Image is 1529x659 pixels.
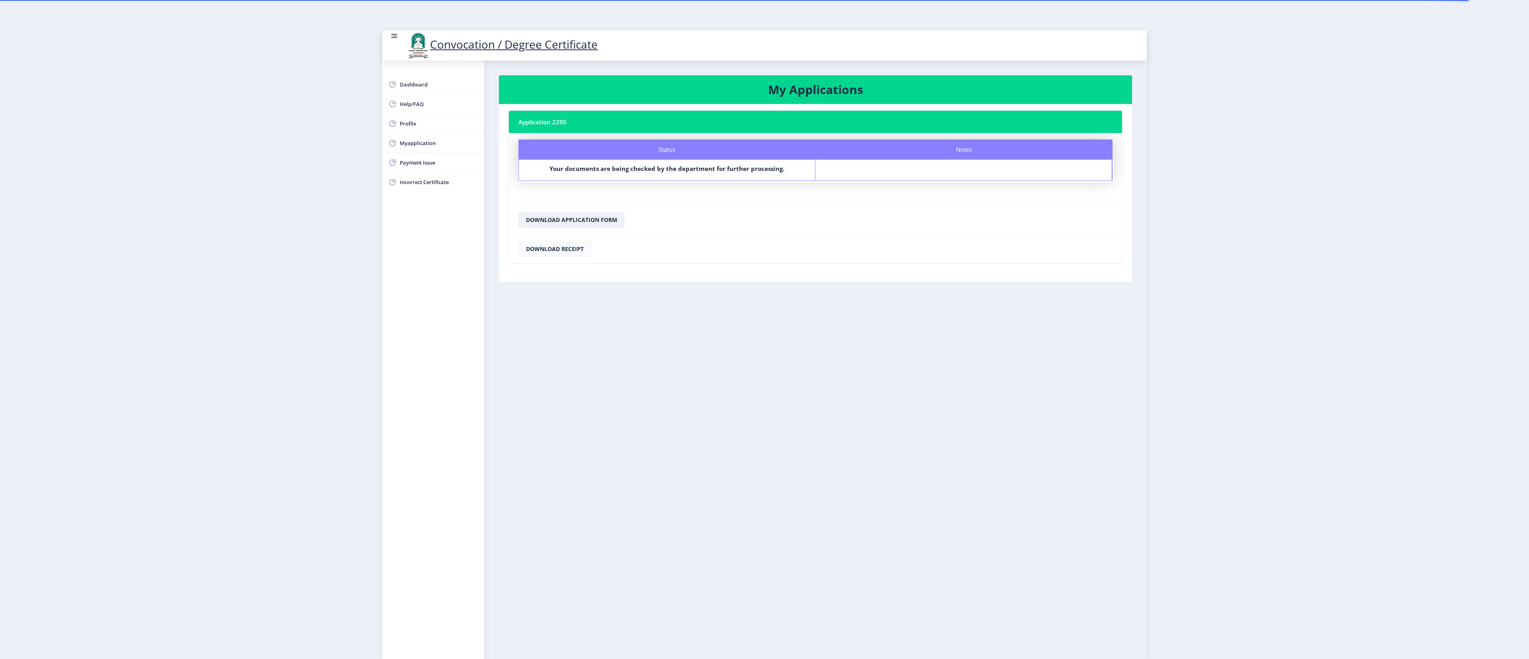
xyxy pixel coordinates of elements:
span: Incorrect Certificate [400,177,478,187]
div: Status [518,139,815,159]
img: logo [406,32,430,59]
b: Your documents are being checked by the department for further processing. [549,165,784,173]
a: Incorrect Certificate [382,173,484,192]
a: Profile [382,114,484,133]
span: Help/FAQ [400,99,478,109]
a: Help/FAQ [382,94,484,114]
span: Myapplication [400,138,478,148]
a: Dashboard [382,75,484,94]
button: Download Receipt [518,241,591,257]
nb-card-header: Application 2290 [509,111,1122,133]
a: Convocation / Degree Certificate [406,37,598,52]
span: Dashboard [400,80,478,89]
span: Payment issue [400,158,478,167]
a: Myapplication [382,133,484,153]
h3: My Applications [508,82,1122,98]
div: Notes [815,139,1113,159]
a: Payment issue [382,153,484,172]
span: Profile [400,119,478,128]
button: Download Application Form [518,212,625,228]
